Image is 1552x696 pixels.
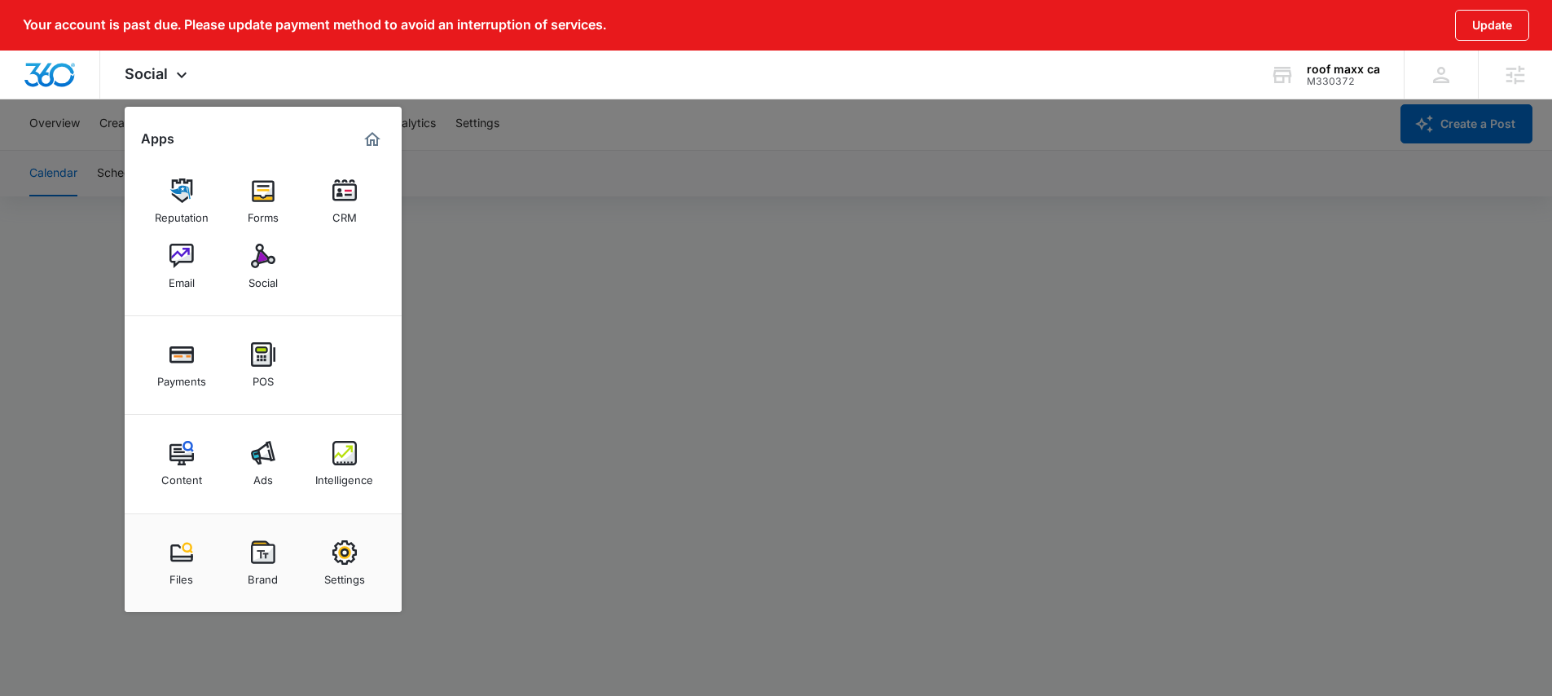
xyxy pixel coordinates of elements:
div: account id [1307,76,1380,87]
a: Files [151,532,213,594]
div: Domain: [DOMAIN_NAME] [42,42,179,55]
div: Social [100,51,216,99]
div: Brand [248,565,278,586]
a: Settings [314,532,376,594]
a: POS [232,334,294,396]
div: Settings [324,565,365,586]
button: Update [1455,10,1529,41]
a: Content [151,433,213,495]
img: tab_domain_overview_orange.svg [44,95,57,108]
div: Reputation [155,203,209,224]
img: website_grey.svg [26,42,39,55]
a: Marketing 360® Dashboard [359,126,385,152]
a: Forms [232,170,294,232]
a: Payments [151,334,213,396]
div: Domain Overview [62,96,146,107]
div: Social [248,268,278,289]
div: v 4.0.25 [46,26,80,39]
div: Keywords by Traffic [180,96,275,107]
p: Your account is past due. Please update payment method to avoid an interruption of services. [23,17,606,33]
img: logo_orange.svg [26,26,39,39]
div: CRM [332,203,357,224]
div: Payments [157,367,206,388]
img: tab_keywords_by_traffic_grey.svg [162,95,175,108]
h2: Apps [141,131,174,147]
div: Files [169,565,193,586]
a: Reputation [151,170,213,232]
a: Email [151,236,213,297]
a: Ads [232,433,294,495]
a: Social [232,236,294,297]
a: CRM [314,170,376,232]
div: Email [169,268,195,289]
div: Intelligence [315,465,373,487]
div: POS [253,367,274,388]
a: Brand [232,532,294,594]
a: Intelligence [314,433,376,495]
div: Forms [248,203,279,224]
span: Social [125,65,168,82]
div: account name [1307,63,1380,76]
div: Content [161,465,202,487]
div: Ads [253,465,273,487]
